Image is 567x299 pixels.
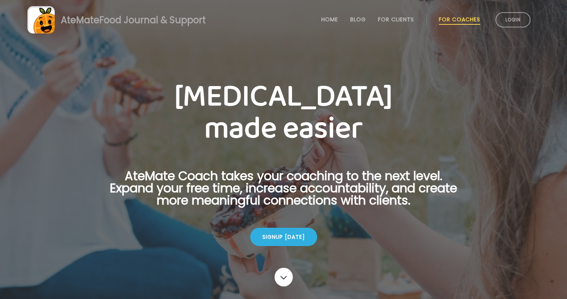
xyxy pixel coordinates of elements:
a: Login [496,12,530,27]
a: For Clients [378,16,414,22]
a: AteMateFood Journal & Support [27,6,540,34]
h1: [MEDICAL_DATA] made easier [98,81,469,145]
div: AteMate [55,13,206,27]
a: For Coaches [439,16,480,22]
p: AteMate Coach takes your coaching to the next level. Expand your free time, increase accountabili... [98,170,469,216]
a: Home [321,16,338,22]
a: Blog [350,16,366,22]
div: Signup [DATE] [250,228,317,246]
span: Food Journal & Support [99,14,206,26]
